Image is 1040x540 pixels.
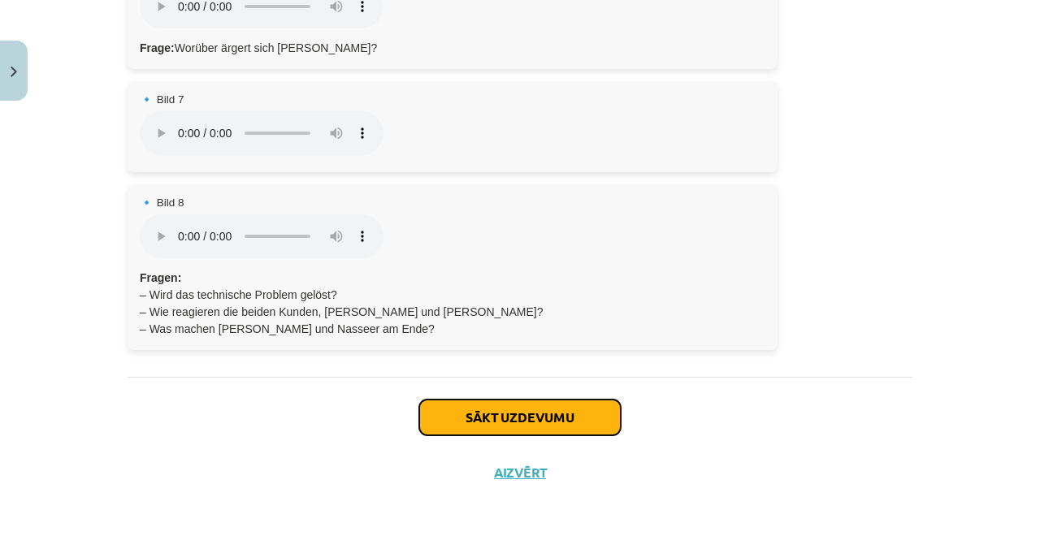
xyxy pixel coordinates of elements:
h4: 🔹 Bild 7 [140,93,765,106]
audio: Dein Browser unterstützt das Audio-Element nicht. [140,214,383,258]
img: icon-close-lesson-0947bae3869378f0d4975bcd49f059093ad1ed9edebbc8119c70593378902aed.svg [11,67,17,77]
p: – Wird das technische Problem gelöst? – Wie reagieren die beiden Kunden, [PERSON_NAME] und [PERSO... [140,270,765,338]
button: Sākt uzdevumu [419,400,621,435]
strong: Fragen: [140,271,181,284]
button: Aizvērt [489,464,551,481]
audio: Dein Browser unterstützt das Audio-Element nicht. [140,111,383,155]
p: Worüber ärgert sich [PERSON_NAME]? [140,40,765,57]
strong: Frage: [140,41,175,54]
h4: 🔹 Bild 8 [140,197,765,210]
